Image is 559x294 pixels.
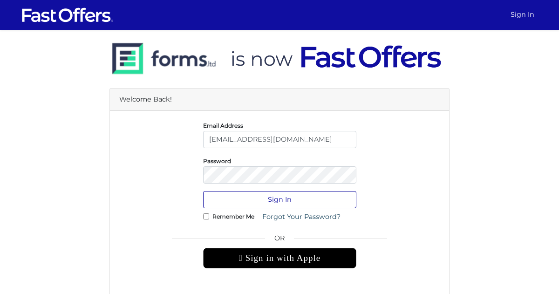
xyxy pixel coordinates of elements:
[507,6,538,24] a: Sign In
[203,233,356,248] span: OR
[203,191,356,208] button: Sign In
[212,215,254,218] label: Remember Me
[203,131,356,148] input: E-Mail
[203,124,243,127] label: Email Address
[256,208,347,226] a: Forgot Your Password?
[203,160,231,162] label: Password
[110,89,449,111] div: Welcome Back!
[203,248,356,268] div: Sign in with Apple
